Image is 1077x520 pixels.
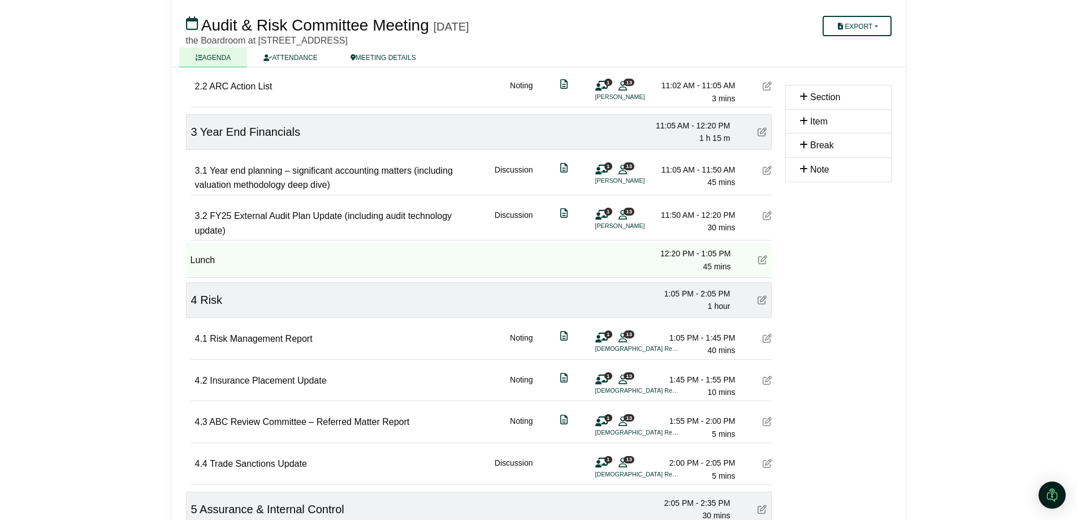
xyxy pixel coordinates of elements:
span: 4.3 [195,417,207,427]
span: 1 [604,414,612,422]
div: [DATE] [434,20,469,33]
span: 1 [604,330,612,338]
div: Discussion [495,457,533,482]
span: ARC Action List [209,81,272,91]
li: [PERSON_NAME] [595,92,680,102]
span: 4 [191,294,197,306]
span: Item [810,117,828,126]
div: 1:55 PM - 2:00 PM [656,415,736,427]
span: 13 [624,208,634,215]
div: Noting [510,332,533,357]
span: 30 mins [707,223,735,232]
span: 4.4 [195,459,207,469]
div: Open Intercom Messenger [1039,482,1066,509]
span: 5 mins [712,471,735,480]
span: 1 [604,162,612,170]
li: [DEMOGRAPHIC_DATA] Reading [595,386,680,396]
span: 5 mins [712,429,735,439]
div: 2:05 PM - 2:35 PM [651,497,730,509]
div: 11:05 AM - 12:20 PM [651,119,730,132]
span: ABC Review Committee – Referred Matter Report [209,417,409,427]
span: Trade Sanctions Update [210,459,307,469]
span: Assurance & Internal Control [200,503,344,515]
div: Discussion [495,209,533,238]
span: 1 h 15 m [699,134,730,143]
li: [DEMOGRAPHIC_DATA] Reading [595,428,680,437]
span: the Boardroom at [STREET_ADDRESS] [186,36,348,45]
button: Export [823,16,891,36]
span: 45 mins [703,262,730,271]
span: Year End Financials [200,126,300,138]
li: [DEMOGRAPHIC_DATA] Reading [595,470,680,479]
a: MEETING DETAILS [334,48,432,67]
span: Year end planning – significant accounting matters (including valuation methodology deep dive) [195,166,453,190]
li: [PERSON_NAME] [595,221,680,231]
span: 1 [604,208,612,215]
span: 40 mins [707,346,735,355]
li: [DEMOGRAPHIC_DATA] Reading [595,344,680,354]
div: 12:20 PM - 1:05 PM [652,247,731,260]
span: Risk [200,294,222,306]
span: 3.2 [195,211,207,221]
span: 4.2 [195,376,207,385]
span: Audit & Risk Committee Meeting [201,16,429,34]
span: 3.1 [195,166,207,175]
span: Section [810,92,840,102]
span: 13 [624,162,634,170]
div: 1:05 PM - 2:05 PM [651,287,730,300]
span: 13 [624,330,634,338]
span: FY25 External Audit Plan Update (including audit technology update) [195,211,452,235]
span: Break [810,140,834,150]
span: 45 mins [707,178,735,187]
span: Note [810,165,829,174]
span: 3 [191,126,197,138]
span: 2.2 [195,81,207,91]
span: 4.1 [195,334,207,343]
span: 3 mins [712,94,735,103]
div: Discussion [495,164,533,192]
span: 5 [191,503,197,515]
div: 11:02 AM - 11:05 AM [656,79,736,92]
span: 13 [624,414,634,422]
div: Noting [510,373,533,399]
a: ATTENDANCE [247,48,334,67]
span: 1 [604,372,612,380]
span: 1 [604,456,612,463]
div: 11:05 AM - 11:50 AM [656,164,736,176]
a: AGENDA [179,48,248,67]
span: Insurance Placement Update [210,376,326,385]
div: 2:00 PM - 2:05 PM [656,457,736,469]
div: 1:45 PM - 1:55 PM [656,373,736,386]
div: 11:50 AM - 12:20 PM [656,209,736,221]
span: 13 [624,456,634,463]
div: Noting [510,415,533,440]
span: 10 mins [707,388,735,397]
span: 1 hour [708,302,730,311]
span: 13 [624,79,634,86]
div: 1:05 PM - 1:45 PM [656,332,736,344]
span: 30 mins [702,511,730,520]
span: Risk Management Report [210,334,312,343]
span: 13 [624,372,634,380]
li: [PERSON_NAME] [595,176,680,186]
div: Noting [510,79,533,105]
span: Lunch [191,255,215,265]
span: 1 [604,79,612,86]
